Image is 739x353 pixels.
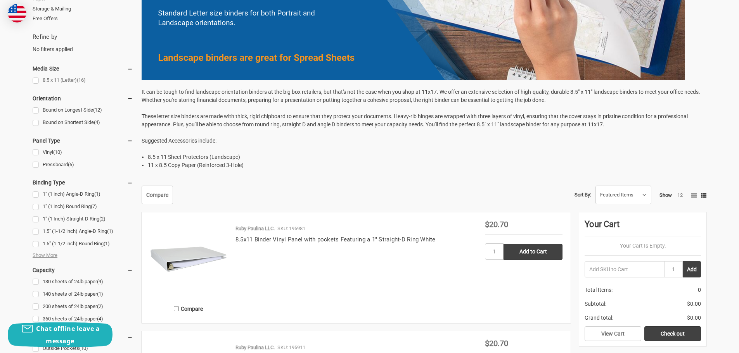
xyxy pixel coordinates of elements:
[33,239,133,249] a: 1.5" (1-1/2 inch) Round Ring
[659,192,672,198] span: Show
[33,64,133,73] h5: Media Size
[683,261,701,277] button: Add
[33,33,133,53] div: No filters applied
[277,225,305,232] p: SKU: 195981
[485,339,508,348] span: $20.70
[33,75,133,86] a: 8.5 x 11 (Letter)
[148,153,706,161] li: 8.5 x 11 Sheet Protectors (Landscape)
[99,216,106,222] span: (2)
[33,277,133,287] a: 130 sheets of 24lb paper
[33,4,133,14] a: Storage & Mailing
[53,149,62,155] span: (10)
[150,302,227,315] label: Compare
[97,303,103,309] span: (2)
[575,189,591,201] label: Sort By:
[277,344,305,351] p: SKU: 195911
[33,251,57,259] span: Show More
[97,279,103,284] span: (9)
[68,162,74,167] span: (6)
[235,236,436,243] a: 8.5x11 Binder Vinyl Panel with pockets Featuring a 1" Straight-D Ring White
[8,4,26,22] img: duty and tax information for United States
[33,117,133,128] a: Bound on Shortest Side
[97,291,103,297] span: (1)
[585,261,664,277] input: Add SKU to Cart
[677,192,683,198] a: 12
[97,316,103,322] span: (4)
[33,147,133,158] a: Vinyl
[174,306,179,311] input: Compare
[94,119,100,125] span: (4)
[485,220,508,229] span: $20.70
[585,242,701,250] p: Your Cart Is Empty.
[91,203,97,209] span: (7)
[504,244,562,260] input: Add to Cart
[235,225,275,232] p: Ruby Paulina LLC.
[698,286,701,294] span: 0
[93,107,102,113] span: (12)
[33,136,133,145] h5: Panel Type
[33,314,133,324] a: 360 sheets of 24lb paper
[36,324,100,345] span: Chat offline leave a message
[104,241,110,246] span: (1)
[33,226,133,237] a: 1.5" (1-1/2 inch) Angle-D Ring
[33,33,133,41] h5: Refine by
[33,189,133,200] a: 1" (1 inch) Angle-D Ring
[33,265,133,275] h5: Capacity
[150,220,227,298] img: 8.5x11 Binder Vinyl Panel with pockets Featuring a 1" Straight-D Ring White
[33,301,133,312] a: 200 sheets of 24lb paper
[33,289,133,300] a: 140 sheets of 24lb paper
[107,228,113,234] span: (1)
[148,161,706,169] li: 11 x 8.5 Copy Paper (Reinforced 3-Hole)
[8,322,112,347] button: Chat offline leave a message
[33,214,133,224] a: 1" (1 Inch) Straight-D Ring
[79,345,88,351] span: (10)
[142,88,706,129] p: It can be tough to find landscape orientation binders at the big box retailers, but that's not th...
[33,105,133,115] a: Bound on Longest Side
[33,160,133,170] a: Pressboard
[33,201,133,212] a: 1" (1 inch) Round Ring
[585,218,701,236] div: Your Cart
[33,178,133,187] h5: Binding Type
[235,344,275,351] p: Ruby Paulina LLC.
[142,137,706,145] p: Suggested Accessories include:
[142,186,173,204] a: Compare
[77,77,86,83] span: (16)
[94,191,100,197] span: (1)
[33,94,133,103] h5: Orientation
[585,286,613,294] span: Total Items:
[33,14,133,24] a: Free Offers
